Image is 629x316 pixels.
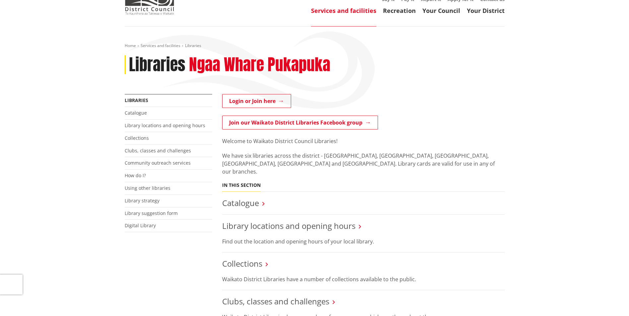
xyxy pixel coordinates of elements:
[383,7,416,15] a: Recreation
[222,296,329,307] a: Clubs, classes and challenges
[129,55,185,75] h1: Libraries
[125,197,159,204] a: Library strategy
[222,137,505,145] p: Welcome to Waikato District Council Libraries!
[185,43,201,48] span: Libraries
[125,110,147,116] a: Catalogue
[222,258,262,269] a: Collections
[125,97,148,103] a: Libraries
[125,43,505,49] nav: breadcrumb
[222,94,291,108] a: Login or Join here
[311,7,376,15] a: Services and facilities
[125,135,149,141] a: Collections
[125,147,191,154] a: Clubs, classes and challenges
[125,210,178,216] a: Library suggestion form
[222,220,355,231] a: Library locations and opening hours
[125,160,191,166] a: Community outreach services
[125,172,146,179] a: How do I?
[125,43,136,48] a: Home
[125,122,205,129] a: Library locations and opening hours
[125,222,156,229] a: Digital Library
[222,275,505,283] p: Waikato District Libraries have a number of collections available to the public.
[422,7,460,15] a: Your Council
[125,185,170,191] a: Using other libraries
[222,197,259,208] a: Catalogue
[222,160,495,175] span: ibrary cards are valid for use in any of our branches.
[222,116,378,130] a: Join our Waikato District Libraries Facebook group
[141,43,180,48] a: Services and facilities
[467,7,505,15] a: Your District
[222,183,261,188] h5: In this section
[598,288,622,312] iframe: Messenger Launcher
[189,55,330,75] h2: Ngaa Whare Pukapuka
[222,152,505,176] p: We have six libraries across the district - [GEOGRAPHIC_DATA], [GEOGRAPHIC_DATA], [GEOGRAPHIC_DAT...
[222,237,505,245] p: Find out the location and opening hours of your local library.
